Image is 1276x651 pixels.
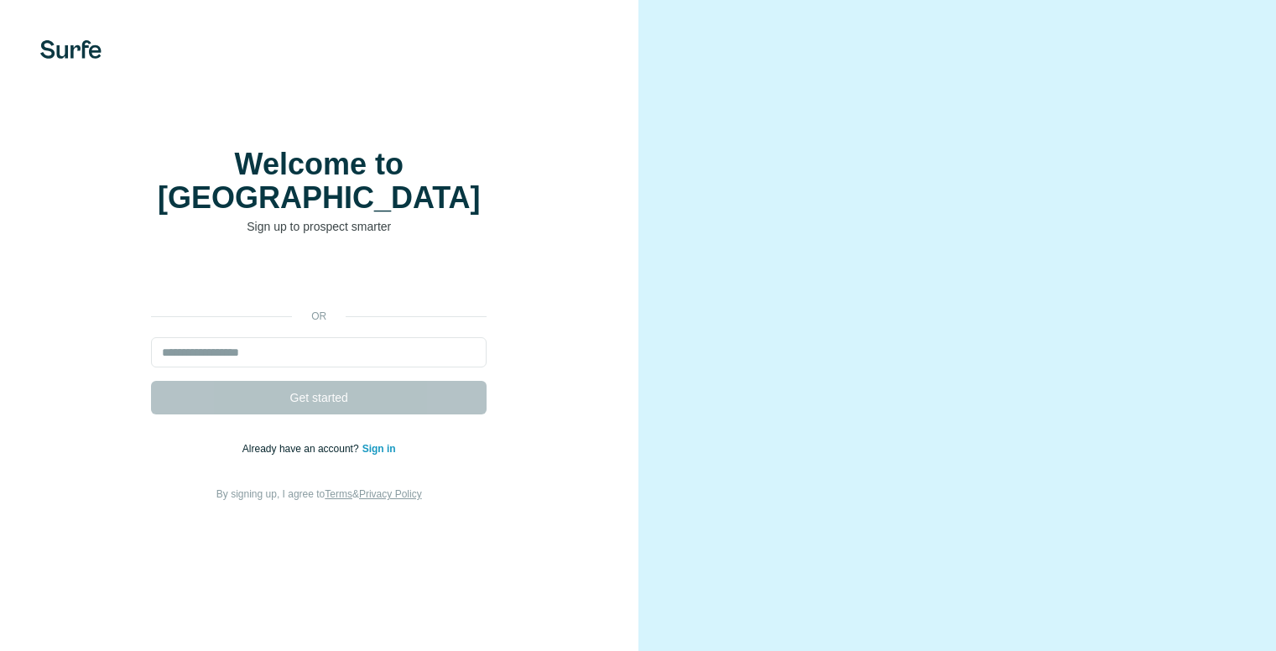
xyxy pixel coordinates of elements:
[325,488,352,500] a: Terms
[151,218,487,235] p: Sign up to prospect smarter
[216,488,422,500] span: By signing up, I agree to &
[359,488,422,500] a: Privacy Policy
[40,40,102,59] img: Surfe's logo
[362,443,396,455] a: Sign in
[151,148,487,215] h1: Welcome to [GEOGRAPHIC_DATA]
[242,443,362,455] span: Already have an account?
[292,309,346,324] p: or
[143,260,495,297] iframe: Sign in with Google Button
